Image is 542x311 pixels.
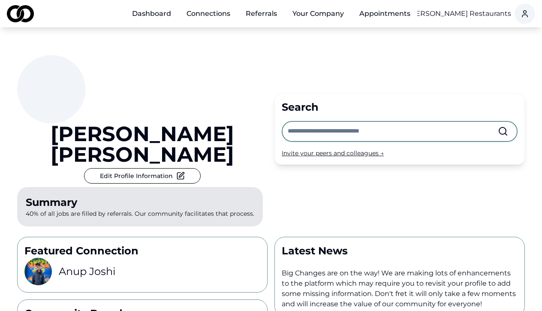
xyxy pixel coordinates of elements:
a: Referrals [239,5,284,22]
a: Dashboard [125,5,178,22]
img: logo [7,5,34,22]
p: Big Changes are on the way! We are making lots of enhancements to the platform which may require ... [282,268,518,309]
div: Search [282,100,518,114]
p: 40% of all jobs are filled by referrals. Our community facilitates that process. [17,187,263,226]
div: Summary [26,196,254,209]
a: Appointments [352,5,417,22]
button: Your Company [286,5,351,22]
div: Invite your peers and colleagues → [282,149,518,157]
a: [PERSON_NAME] [PERSON_NAME] [17,124,268,165]
img: 695f7afe-29df-4ea2-bdb2-869a7222f350-20201119_WR_GTF_-45-profile_picture.jpg [24,258,52,285]
p: Featured Connection [24,244,260,258]
a: Connections [180,5,237,22]
p: Latest News [282,244,518,258]
nav: Main [125,5,417,22]
h3: Anup Joshi [59,265,115,278]
button: Chef [PERSON_NAME] Restaurants [391,9,511,19]
button: Edit Profile Information [84,168,201,184]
